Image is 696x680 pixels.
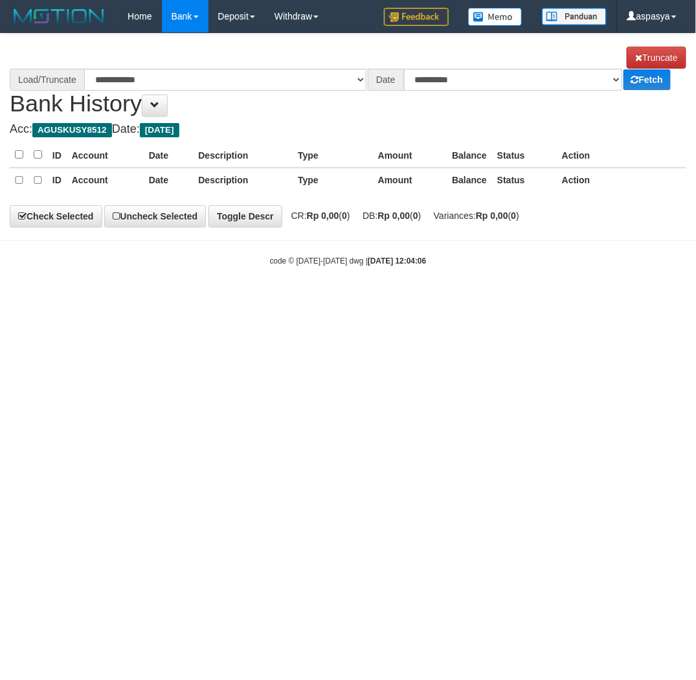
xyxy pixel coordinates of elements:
th: Date [144,168,194,193]
th: Account [67,142,144,168]
span: AGUSKUSY8512 [32,123,112,137]
th: Status [492,168,557,193]
small: code © [DATE]-[DATE] dwg | [270,256,427,266]
img: Feedback.jpg [384,8,449,26]
th: ID [47,168,67,193]
strong: 0 [511,210,517,221]
strong: [DATE] 12:04:06 [368,256,426,266]
span: [DATE] [140,123,179,137]
h4: Acc: Date: [10,123,686,136]
a: Toggle Descr [208,205,282,227]
th: Status [492,142,557,168]
a: Check Selected [10,205,102,227]
img: Button%20Memo.svg [468,8,522,26]
div: Date [368,69,404,91]
strong: Rp 0,00 [307,210,339,221]
th: Description [193,142,293,168]
th: Type [293,168,344,193]
div: Load/Truncate [10,69,84,91]
th: Balance [418,142,492,168]
th: Action [557,142,686,168]
strong: 0 [342,210,347,221]
a: Fetch [623,69,671,90]
th: Description [193,168,293,193]
th: Balance [418,168,492,193]
th: Action [557,168,686,193]
th: Type [293,142,344,168]
th: Date [144,142,194,168]
th: Amount [344,168,418,193]
strong: 0 [413,210,418,221]
a: Uncheck Selected [104,205,206,227]
h1: Bank History [10,47,686,116]
strong: Rp 0,00 [378,210,410,221]
span: CR: ( ) DB: ( ) Variances: ( ) [285,210,519,221]
strong: Rp 0,00 [476,210,508,221]
th: Account [67,168,144,193]
img: MOTION_logo.png [10,6,108,26]
th: ID [47,142,67,168]
img: panduan.png [542,8,607,25]
a: Truncate [627,47,686,69]
th: Amount [344,142,418,168]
